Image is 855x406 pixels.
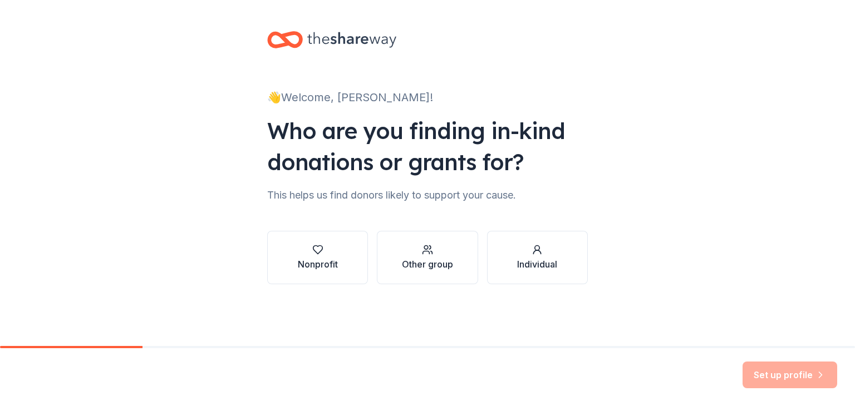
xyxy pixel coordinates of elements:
[517,258,557,271] div: Individual
[267,231,368,284] button: Nonprofit
[487,231,588,284] button: Individual
[298,258,338,271] div: Nonprofit
[267,88,588,106] div: 👋 Welcome, [PERSON_NAME]!
[267,186,588,204] div: This helps us find donors likely to support your cause.
[402,258,453,271] div: Other group
[267,115,588,177] div: Who are you finding in-kind donations or grants for?
[377,231,478,284] button: Other group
